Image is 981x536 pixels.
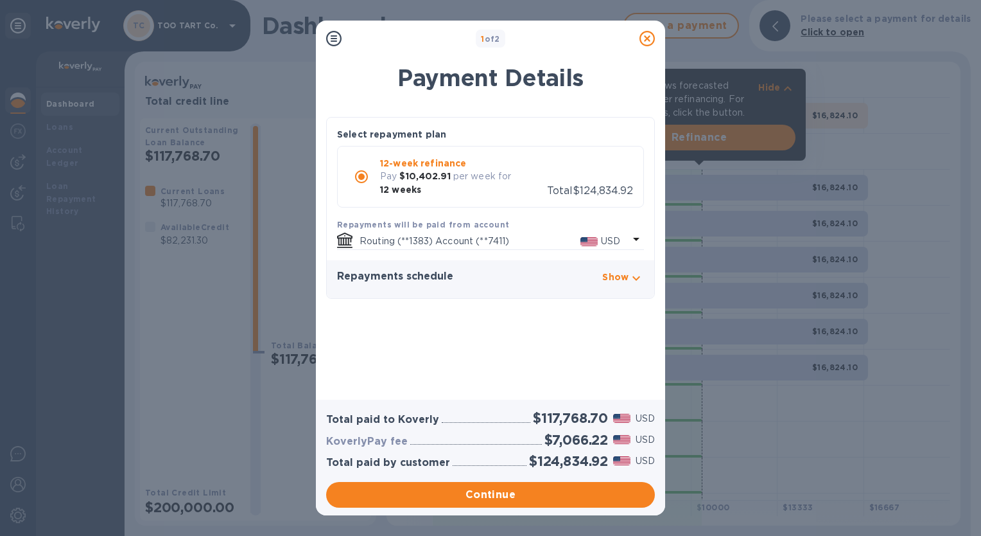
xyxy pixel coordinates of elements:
[326,482,655,508] button: Continue
[380,170,397,183] p: Pay
[544,432,608,448] h2: $7,066.22
[380,157,547,170] p: 12-week refinance
[613,435,630,444] img: USD
[533,410,608,426] h2: $117,768.70
[580,237,598,246] img: USD
[613,456,630,465] img: USD
[481,34,500,44] b: of 2
[453,170,512,183] p: per week for
[529,453,608,469] h2: $124,834.92
[636,454,655,468] p: USD
[380,184,421,195] b: 12 weeks
[337,271,453,283] h3: Repayments schedule
[326,414,439,426] h3: Total paid to Koverly
[326,457,450,469] h3: Total paid by customer
[481,34,484,44] span: 1
[601,235,620,248] p: USD
[337,220,509,229] b: Repayments will be paid from account
[636,412,655,425] p: USD
[326,436,408,448] h3: KoverlyPay fee
[326,64,655,91] h1: Payment Details
[399,171,450,181] b: $10,402.91
[613,414,630,423] img: USD
[602,271,629,283] p: Show
[337,128,446,141] p: Select repayment plan
[547,184,633,197] span: Total $124,834.92
[336,487,645,503] span: Continue
[602,271,644,288] button: Show
[636,433,655,447] p: USD
[360,235,580,248] p: Routing (**1383) Account (**7411)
